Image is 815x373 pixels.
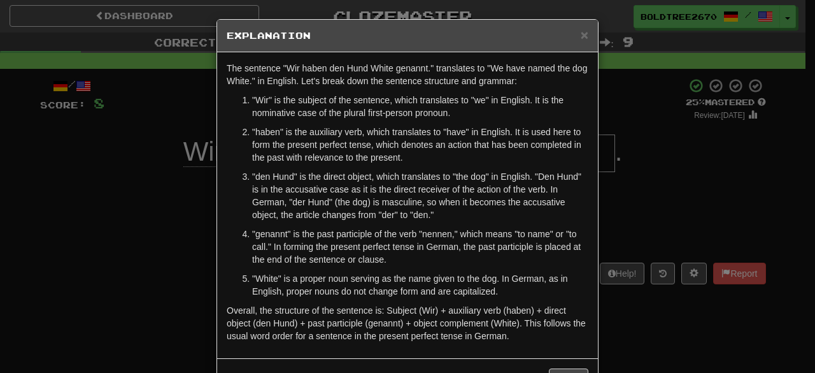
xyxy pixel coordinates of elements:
[252,228,588,266] p: "genannt" is the past participle of the verb "nennen," which means "to name" or "to call." In for...
[252,126,588,164] p: "haben" is the auxiliary verb, which translates to "have" in English. It is used here to form the...
[227,29,588,42] h5: Explanation
[227,304,588,342] p: Overall, the structure of the sentence is: Subject (Wir) + auxiliary verb (haben) + direct object...
[227,62,588,87] p: The sentence "Wir haben den Hund White genannt." translates to "We have named the dog White." in ...
[581,28,588,41] button: Close
[252,94,588,119] p: "Wir" is the subject of the sentence, which translates to "we" in English. It is the nominative c...
[581,27,588,42] span: ×
[252,272,588,298] p: "White" is a proper noun serving as the name given to the dog. In German, as in English, proper n...
[252,170,588,221] p: "den Hund" is the direct object, which translates to "the dog" in English. "Den Hund" is in the a...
